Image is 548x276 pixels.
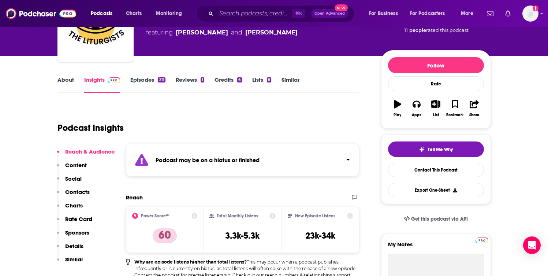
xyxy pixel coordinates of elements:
button: Reach & Audience [57,148,115,162]
button: open menu [364,8,407,19]
span: Tell Me Why [428,147,453,152]
button: Content [57,162,87,175]
button: open menu [456,8,482,19]
p: Reach & Audience [65,148,115,155]
button: Apps [407,95,426,122]
a: Credits6 [215,76,242,93]
div: Bookmark [446,113,463,117]
svg: Add a profile image [533,5,538,11]
h2: New Episode Listens [295,213,335,218]
a: About [57,76,74,93]
img: User Profile [522,5,538,22]
span: Logged in as sschroeder [522,5,538,22]
div: Open Intercom Messenger [523,236,541,254]
p: Contacts [65,188,90,195]
a: Mike McHargue [176,28,228,37]
strong: Podcast may be on a hiatus or finished [156,157,260,163]
p: Details [65,243,83,250]
div: Rate [388,76,484,91]
button: List [426,95,445,122]
button: Charts [57,202,83,216]
div: List [433,113,439,117]
button: Show profile menu [522,5,538,22]
span: Get this podcast via API [411,216,468,222]
img: Podchaser Pro [476,238,488,243]
div: 6 [237,77,242,82]
p: Sponsors [65,229,89,236]
a: Charts [121,8,146,19]
span: featuring [146,28,298,37]
button: open menu [151,8,191,19]
a: Lists6 [252,76,271,93]
button: Contacts [57,188,90,202]
h2: Reach [126,194,143,201]
h3: 23k-34k [305,230,335,241]
a: Reviews1 [176,76,204,93]
h2: Total Monthly Listens [217,213,258,218]
section: Click to expand status details [126,144,359,176]
h1: Podcast Insights [57,122,124,133]
span: Open Advanced [314,12,345,15]
p: Content [65,162,87,169]
button: Social [57,175,82,189]
button: Similar [57,256,83,269]
img: Podchaser Pro [108,77,120,83]
button: Export One-Sheet [388,183,484,197]
a: Show notifications dropdown [484,7,496,20]
a: InsightsPodchaser Pro [84,76,120,93]
span: For Business [369,8,398,19]
p: 60 [153,228,177,243]
button: tell me why sparkleTell Me Why [388,141,484,157]
p: Social [65,175,82,182]
h2: Power Score™ [141,213,169,218]
span: New [335,4,348,11]
a: Similar [282,76,299,93]
p: Rate Card [65,216,92,222]
span: 11 people [404,27,426,33]
div: Share [469,113,479,117]
a: Get this podcast via API [398,210,474,228]
span: Podcasts [91,8,112,19]
div: Play [394,113,401,117]
div: Apps [412,113,421,117]
div: 211 [158,77,165,82]
label: My Notes [388,241,484,254]
button: Open AdvancedNew [311,9,348,18]
div: A podcast [146,19,298,37]
button: Details [57,243,83,256]
div: Search podcasts, credits, & more... [203,5,361,22]
span: Charts [126,8,142,19]
p: Charts [65,202,83,209]
button: Share [465,95,484,122]
span: rated this podcast [426,27,469,33]
button: Follow [388,57,484,73]
a: Michael Gungor [245,28,298,37]
a: Contact This Podcast [388,163,484,177]
a: Episodes211 [130,76,165,93]
span: Monitoring [156,8,182,19]
button: Play [388,95,407,122]
div: 1 [201,77,204,82]
button: open menu [86,8,122,19]
img: Podchaser - Follow, Share and Rate Podcasts [6,7,76,21]
a: Pro website [476,236,488,243]
p: Similar [65,256,83,263]
a: Show notifications dropdown [502,7,514,20]
button: Bookmark [446,95,465,122]
span: ⌘ K [292,9,305,18]
input: Search podcasts, credits, & more... [216,8,292,19]
div: 6 [267,77,271,82]
button: Sponsors [57,229,89,243]
span: For Podcasters [410,8,445,19]
span: More [461,8,473,19]
img: tell me why sparkle [419,147,425,152]
b: Why are episode listens higher than total listens? [134,259,247,265]
span: and [231,28,242,37]
button: open menu [405,8,456,19]
button: Rate Card [57,216,92,229]
h3: 3.3k-5.3k [225,230,260,241]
